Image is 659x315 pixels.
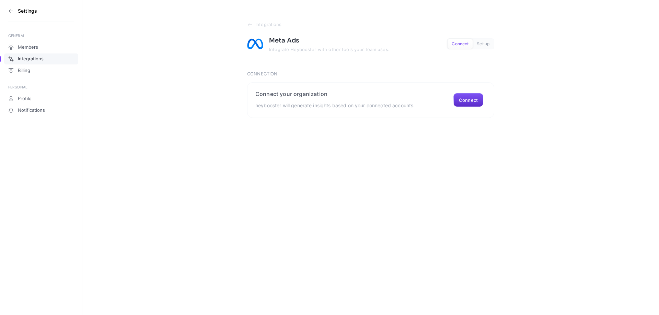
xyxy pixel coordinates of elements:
span: Billing [18,68,30,73]
a: Integrations [247,22,494,27]
button: Connect [448,39,473,49]
button: Set up [473,39,494,49]
h2: Connect your organization [255,90,415,97]
a: Billing [4,65,78,76]
div: GENERAL [8,33,74,38]
a: Integrations [4,53,78,64]
h1: Meta Ads [269,36,300,45]
a: Members [4,42,78,53]
p: heybooster will generate insights based on your connected accounts. [255,101,415,110]
span: Integrations [18,56,44,62]
span: Set up [477,41,489,47]
span: Integrations [255,22,282,27]
span: Connect [452,41,469,47]
button: Connect [453,93,483,107]
a: Profile [4,93,78,104]
div: PERSONAL [8,84,74,90]
h3: Connection [247,71,494,77]
a: Notifications [4,105,78,116]
h3: Settings [18,8,37,14]
span: Notifications [18,108,45,113]
span: Members [18,45,38,50]
span: Profile [18,96,32,101]
span: Integrate Heybooster with other tools your team uses. [269,47,390,52]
